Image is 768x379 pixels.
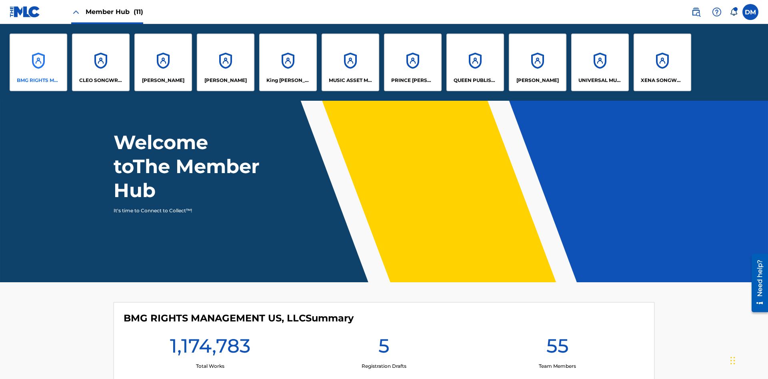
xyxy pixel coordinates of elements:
img: MLC Logo [10,6,40,18]
h4: BMG RIGHTS MANAGEMENT US, LLC [124,312,354,324]
h1: 5 [378,334,390,363]
p: MUSIC ASSET MANAGEMENT (MAM) [329,77,372,84]
p: Total Works [196,363,224,370]
a: AccountsPRINCE [PERSON_NAME] [384,34,442,91]
a: AccountsQUEEN PUBLISHA [446,34,504,91]
span: Member Hub [86,7,143,16]
p: CLEO SONGWRITER [79,77,123,84]
img: Close [71,7,81,17]
p: QUEEN PUBLISHA [454,77,497,84]
iframe: Chat Widget [728,341,768,379]
p: King McTesterson [266,77,310,84]
p: UNIVERSAL MUSIC PUB GROUP [578,77,622,84]
div: User Menu [742,4,758,20]
iframe: Resource Center [746,251,768,316]
div: Help [709,4,725,20]
p: EYAMA MCSINGER [204,77,247,84]
a: AccountsKing [PERSON_NAME] [259,34,317,91]
a: AccountsBMG RIGHTS MANAGEMENT US, LLC [10,34,67,91]
a: Accounts[PERSON_NAME] [134,34,192,91]
h1: 1,174,783 [170,334,250,363]
h1: 55 [546,334,569,363]
p: BMG RIGHTS MANAGEMENT US, LLC [17,77,60,84]
h1: Welcome to The Member Hub [114,130,263,202]
p: PRINCE MCTESTERSON [391,77,435,84]
p: It's time to Connect to Collect™! [114,207,252,214]
a: AccountsCLEO SONGWRITER [72,34,130,91]
p: XENA SONGWRITER [641,77,684,84]
img: search [691,7,701,17]
img: help [712,7,722,17]
a: AccountsUNIVERSAL MUSIC PUB GROUP [571,34,629,91]
a: AccountsXENA SONGWRITER [634,34,691,91]
div: Drag [730,349,735,373]
p: Team Members [539,363,576,370]
div: Notifications [730,8,738,16]
a: Public Search [688,4,704,20]
a: AccountsMUSIC ASSET MANAGEMENT (MAM) [322,34,379,91]
p: RONALD MCTESTERSON [516,77,559,84]
a: Accounts[PERSON_NAME] [509,34,566,91]
p: Registration Drafts [362,363,406,370]
p: ELVIS COSTELLO [142,77,184,84]
a: Accounts[PERSON_NAME] [197,34,254,91]
span: (11) [134,8,143,16]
